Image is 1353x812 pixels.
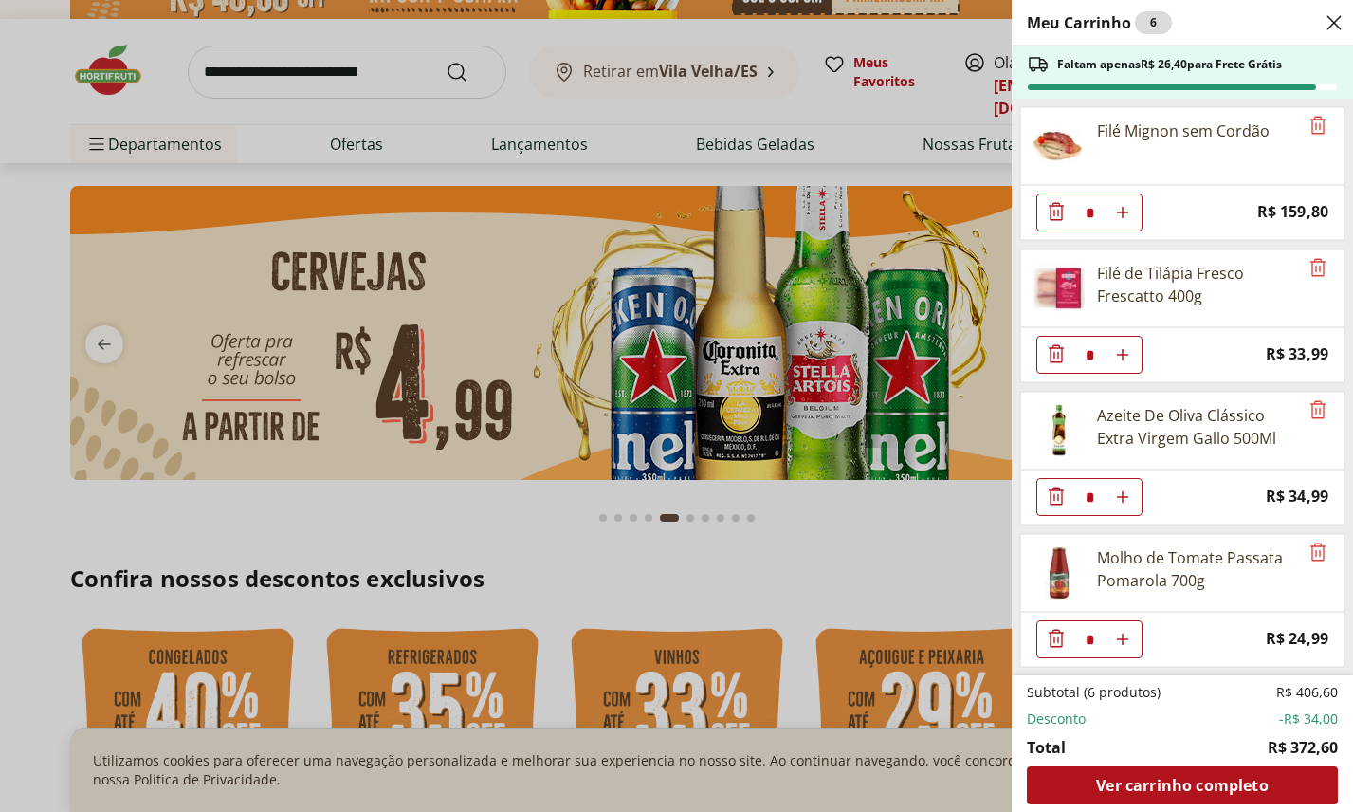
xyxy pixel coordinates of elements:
img: Azeite Extra Virgem Gallo 500ml [1033,404,1086,457]
button: Aumentar Quantidade [1104,478,1142,516]
input: Quantidade Atual [1075,194,1104,231]
span: Total [1027,736,1066,759]
h2: Meu Carrinho [1027,11,1172,34]
button: Remove [1307,542,1329,564]
button: Remove [1307,115,1329,138]
span: R$ 372,60 [1268,736,1338,759]
span: R$ 159,80 [1257,199,1328,225]
input: Quantidade Atual [1075,337,1104,373]
span: R$ 406,60 [1276,683,1338,702]
div: Azeite De Oliva Clássico Extra Virgem Gallo 500Ml [1097,404,1298,450]
img: Filé Mignon sem Cordão [1033,120,1086,173]
button: Remove [1307,399,1329,422]
input: Quantidade Atual [1075,479,1104,515]
button: Aumentar Quantidade [1104,620,1142,658]
span: Ver carrinho completo [1096,778,1268,793]
span: R$ 24,99 [1266,626,1328,652]
div: Molho de Tomate Passata Pomarola 700g [1097,546,1298,592]
button: Aumentar Quantidade [1104,194,1142,231]
a: Ver carrinho completo [1027,766,1338,804]
img: Filé de Tilápia Fresco Frescatto 400g [1033,262,1086,315]
button: Diminuir Quantidade [1037,336,1075,374]
span: Faltam apenas R$ 26,40 para Frete Grátis [1057,57,1282,72]
div: Filé Mignon sem Cordão [1097,120,1270,142]
button: Aumentar Quantidade [1104,336,1142,374]
button: Diminuir Quantidade [1037,620,1075,658]
div: Filé de Tilápia Fresco Frescatto 400g [1097,262,1298,307]
span: Subtotal (6 produtos) [1027,683,1161,702]
span: -R$ 34,00 [1279,710,1338,729]
span: R$ 34,99 [1266,484,1328,509]
button: Diminuir Quantidade [1037,478,1075,516]
span: Desconto [1027,710,1086,729]
div: 6 [1135,11,1172,34]
button: Remove [1307,257,1329,280]
button: Diminuir Quantidade [1037,194,1075,231]
span: R$ 33,99 [1266,341,1328,367]
img: Principal [1033,546,1086,600]
input: Quantidade Atual [1075,621,1104,657]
